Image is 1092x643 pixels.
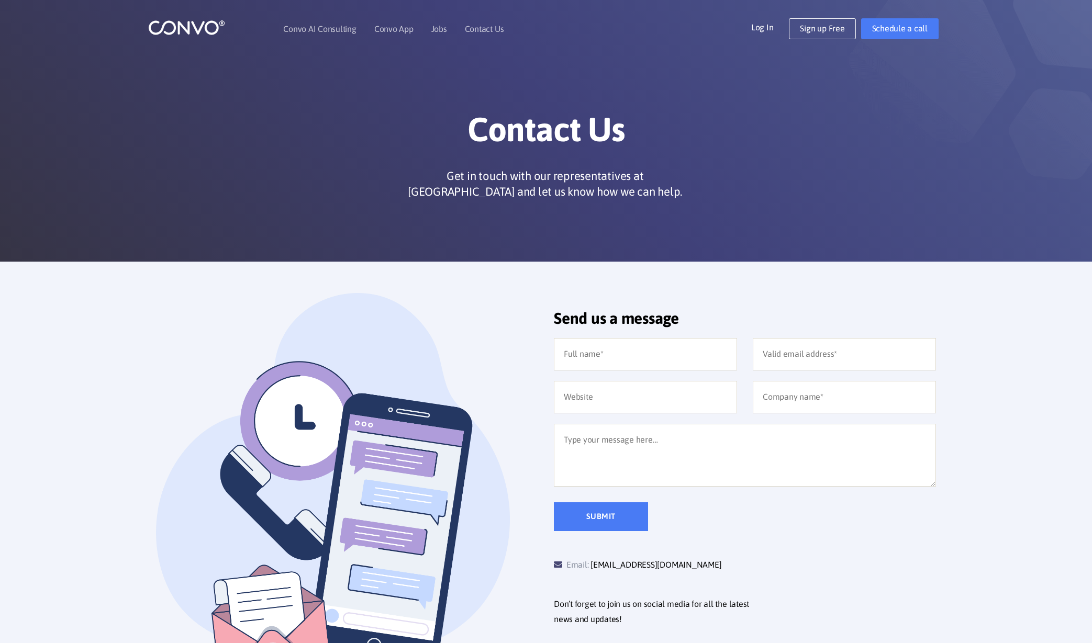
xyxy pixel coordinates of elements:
[554,338,737,370] input: Full name*
[283,25,356,33] a: Convo AI Consulting
[431,25,447,33] a: Jobs
[554,560,588,569] span: Email:
[255,109,837,157] h1: Contact Us
[554,381,737,413] input: Website
[554,309,936,335] h2: Send us a message
[753,338,936,370] input: Valid email address*
[554,502,648,531] input: Submit
[148,19,225,36] img: logo_1.png
[465,25,504,33] a: Contact Us
[554,596,944,628] p: Don’t forget to join us on social media for all the latest news and updates!
[374,25,414,33] a: Convo App
[861,18,939,39] a: Schedule a call
[753,381,936,413] input: Company name*
[751,18,789,35] a: Log In
[590,557,721,573] a: [EMAIL_ADDRESS][DOMAIN_NAME]
[404,168,686,199] p: Get in touch with our representatives at [GEOGRAPHIC_DATA] and let us know how we can help.
[789,18,855,39] a: Sign up Free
